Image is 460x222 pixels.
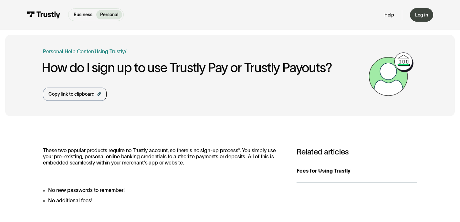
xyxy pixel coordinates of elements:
[48,91,95,98] div: Copy link to clipboard
[415,12,428,18] div: Log in
[43,88,106,101] a: Copy link to clipboard
[384,12,394,18] a: Help
[42,61,365,75] h1: How do I sign up to use Trustly Pay or Trustly Payouts?
[43,48,93,56] a: Personal Help Center
[70,10,96,19] a: Business
[43,147,284,166] p: These two popular products require no Trustly account, so there's no sign-up process*. You simply...
[297,159,417,183] a: Fees for Using Trustly
[96,10,122,19] a: Personal
[27,11,60,18] img: Trustly Logo
[43,186,284,194] li: No new passwords to remember!
[125,48,127,56] div: /
[297,167,417,175] div: Fees for Using Trustly
[100,11,118,18] p: Personal
[43,197,284,205] li: No additional fees!
[410,8,433,22] a: Log in
[93,48,95,56] div: /
[297,147,417,157] h3: Related articles
[95,48,125,54] a: Using Trustly
[74,11,92,18] p: Business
